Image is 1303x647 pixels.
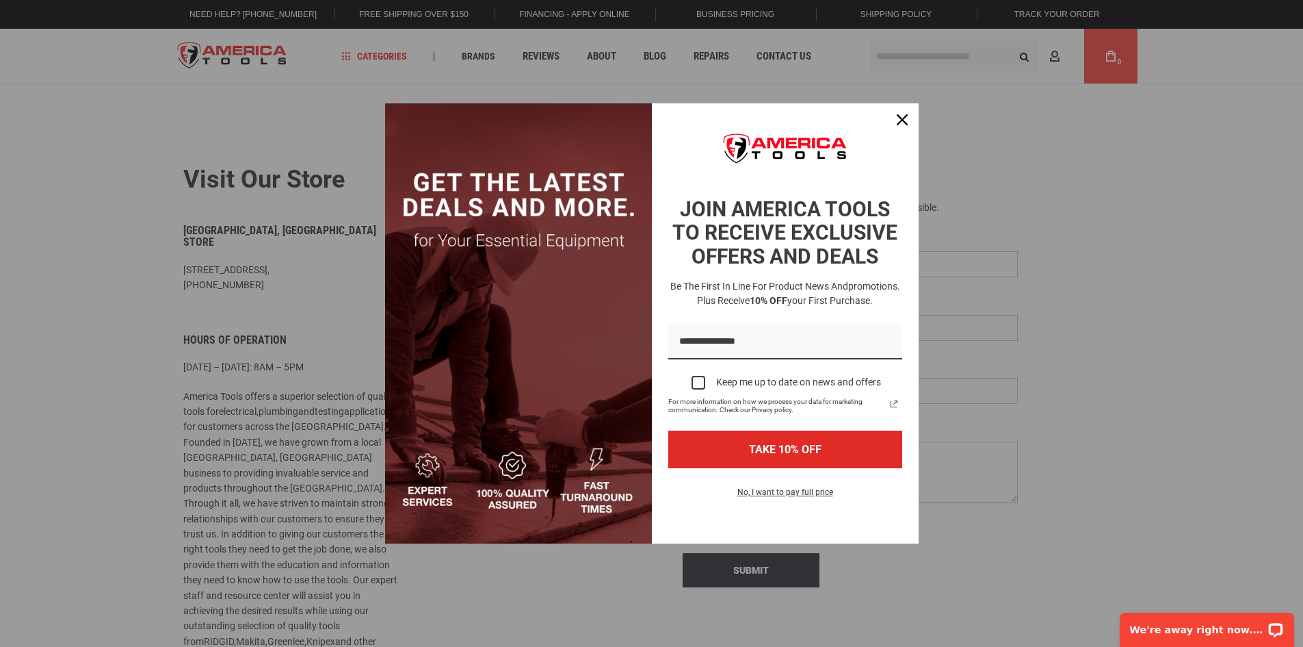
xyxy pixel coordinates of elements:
[668,398,886,414] span: For more information on how we process your data for marketing communication. Check our Privacy p...
[897,114,908,125] svg: close icon
[672,197,897,268] strong: JOIN AMERICA TOOLS TO RECEIVE EXCLUSIVE OFFERS AND DEALS
[666,279,905,308] h3: Be the first in line for product news and
[716,377,881,388] div: Keep me up to date on news and offers
[726,485,844,508] button: No, I want to pay full price
[750,295,787,306] strong: 10% OFF
[668,431,902,468] button: TAKE 10% OFF
[1111,604,1303,647] iframe: LiveChat chat widget
[886,396,902,412] a: Read our Privacy Policy
[668,325,902,359] input: Email field
[886,103,919,136] button: Close
[886,396,902,412] svg: link icon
